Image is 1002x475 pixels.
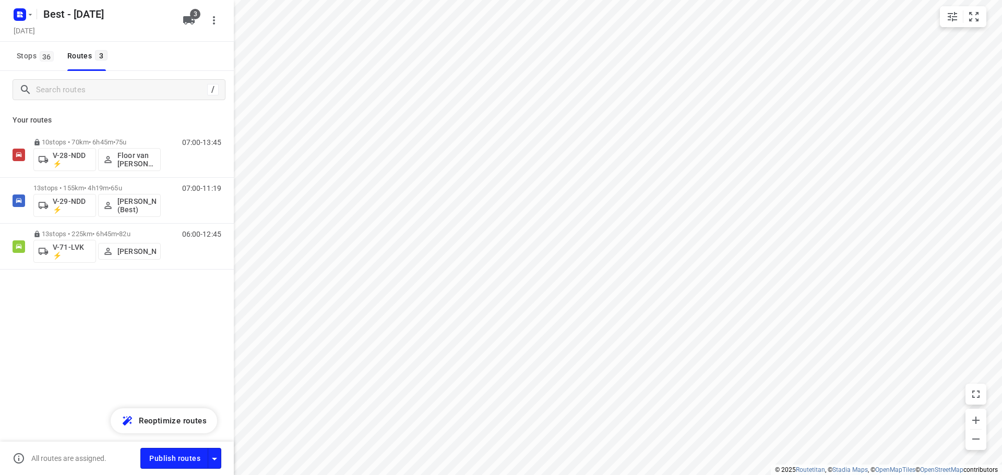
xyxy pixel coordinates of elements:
[149,452,200,465] span: Publish routes
[139,414,207,428] span: Reoptimize routes
[190,9,200,19] span: 3
[940,6,986,27] div: small contained button group
[9,25,39,36] h5: Project date
[53,197,91,214] p: V-29-NDD ⚡
[39,6,174,22] h5: Rename
[33,138,161,146] p: 10 stops • 70km • 6h45m
[140,448,208,468] button: Publish routes
[920,466,963,473] a: OpenStreetMap
[113,138,115,146] span: •
[775,466,998,473] li: © 2025 , © , © © contributors
[117,197,156,214] p: [PERSON_NAME] (Best)
[117,247,156,255] p: [PERSON_NAME]
[13,115,221,126] p: Your routes
[95,50,108,60] span: 3
[53,151,91,168] p: V-28-NDD ⚡
[204,10,224,31] button: More
[33,194,96,217] button: V-29-NDD ⚡
[115,138,126,146] span: 75u
[31,454,106,462] p: All routes are assigned.
[178,10,199,31] button: 3
[53,243,91,260] p: V-71-LVK ⚡
[33,148,96,171] button: V-28-NDD ⚡
[36,82,207,98] input: Search routes
[207,84,219,95] div: /
[942,6,963,27] button: Map settings
[111,184,122,192] span: 65u
[119,230,130,238] span: 82u
[182,138,221,147] p: 07:00-13:45
[117,151,156,168] p: Floor van [PERSON_NAME] (Best)
[182,230,221,238] p: 06:00-12:45
[875,466,915,473] a: OpenMapTiles
[40,51,54,62] span: 36
[111,408,217,433] button: Reoptimize routes
[33,230,161,238] p: 13 stops • 225km • 6h45m
[796,466,825,473] a: Routetitan
[33,184,161,192] p: 13 stops • 155km • 4h19m
[832,466,868,473] a: Stadia Maps
[182,184,221,192] p: 07:00-11:19
[17,50,57,63] span: Stops
[98,243,161,260] button: [PERSON_NAME]
[33,240,96,263] button: V-71-LVK ⚡
[98,148,161,171] button: Floor van [PERSON_NAME] (Best)
[67,50,111,63] div: Routes
[963,6,984,27] button: Fit zoom
[109,184,111,192] span: •
[117,230,119,238] span: •
[208,452,221,465] div: Driver app settings
[98,194,161,217] button: [PERSON_NAME] (Best)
